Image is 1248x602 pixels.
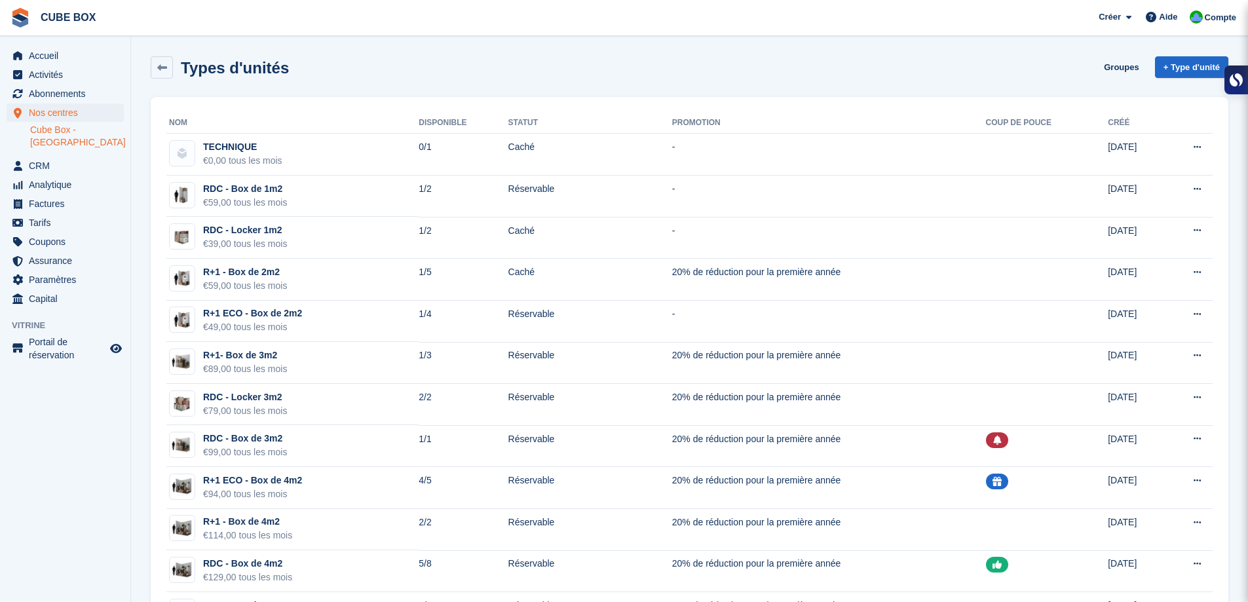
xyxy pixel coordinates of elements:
span: Accueil [29,47,107,65]
div: TECHNIQUE [203,140,282,154]
td: Réservable [508,301,672,343]
div: €99,00 tous les mois [203,445,287,459]
td: Réservable [508,509,672,551]
td: 4/5 [419,467,508,509]
a: menu [7,195,124,213]
div: €79,00 tous les mois [203,404,287,418]
span: CRM [29,157,107,175]
img: Locker%20Small%20-%20Plain.jpg [170,224,195,249]
td: - [672,217,986,259]
td: [DATE] [1108,467,1162,509]
td: Caché [508,217,672,259]
span: Factures [29,195,107,213]
a: + Type d'unité [1155,56,1228,78]
span: Coupons [29,233,107,251]
div: €114,00 tous les mois [203,529,292,542]
td: Réservable [508,176,672,217]
td: - [672,176,986,217]
td: 1/3 [419,342,508,384]
img: 40-sqft-unit.jpg [170,477,195,496]
div: R+1 ECO - Box de 2m2 [203,307,302,320]
a: menu [7,66,124,84]
span: Aide [1159,10,1177,24]
span: Compte [1205,11,1236,24]
td: 20% de réduction pour la première année [672,425,986,467]
span: Activités [29,66,107,84]
td: 0/1 [419,134,508,176]
td: [DATE] [1108,509,1162,551]
img: blank-unit-type-icon-ffbac7b88ba66c5e286b0e438baccc4b9c83835d4c34f86887a83fc20ec27e7b.svg [170,141,195,166]
span: Capital [29,290,107,308]
td: 2/2 [419,384,508,426]
td: [DATE] [1108,342,1162,384]
td: - [672,134,986,176]
th: Disponible [419,113,508,134]
td: Réservable [508,467,672,509]
td: [DATE] [1108,301,1162,343]
img: 40-sqft-unit.jpg [170,561,195,580]
div: €94,00 tous les mois [203,487,302,501]
img: locker-3.5m2-cube-box.jpg [170,391,195,416]
td: [DATE] [1108,217,1162,259]
td: 1/2 [419,176,508,217]
td: [DATE] [1108,259,1162,301]
a: menu [7,157,124,175]
span: Vitrine [12,319,130,332]
div: R+1 - Box de 4m2 [203,515,292,529]
td: 1/1 [419,425,508,467]
div: €89,00 tous les mois [203,362,287,376]
img: 32-sqft-unit.jpg [170,352,195,371]
a: menu [7,176,124,194]
a: menu [7,271,124,289]
td: 20% de réduction pour la première année [672,259,986,301]
td: Réservable [508,342,672,384]
img: 40-sqft-unit.jpg [170,519,195,538]
th: Créé [1108,113,1162,134]
a: menu [7,335,124,362]
td: 2/2 [419,509,508,551]
span: Assurance [29,252,107,270]
a: menu [7,85,124,103]
img: stora-icon-8386f47178a22dfd0bd8f6a31ec36ba5ce8667c1dd55bd0f319d3a0aa187defe.svg [10,8,30,28]
a: menu [7,103,124,122]
img: 32-sqft-unit.jpg [170,436,195,455]
div: €59,00 tous les mois [203,279,287,293]
td: 20% de réduction pour la première année [672,342,986,384]
span: Nos centres [29,103,107,122]
td: 20% de réduction pour la première année [672,550,986,592]
h2: Types d'unités [181,59,289,77]
a: menu [7,233,124,251]
th: Promotion [672,113,986,134]
td: 1/5 [419,259,508,301]
td: [DATE] [1108,176,1162,217]
div: €0,00 tous les mois [203,154,282,168]
td: 20% de réduction pour la première année [672,384,986,426]
span: Créer [1099,10,1121,24]
div: R+1- Box de 3m2 [203,348,287,362]
td: Caché [508,259,672,301]
td: - [672,301,986,343]
img: 10-sqft-unit%20(1).jpg [170,185,195,204]
td: [DATE] [1108,425,1162,467]
td: [DATE] [1108,384,1162,426]
div: RDC - Locker 1m2 [203,223,287,237]
div: €129,00 tous les mois [203,571,292,584]
td: 20% de réduction pour la première année [672,509,986,551]
a: menu [7,47,124,65]
span: Paramètres [29,271,107,289]
td: [DATE] [1108,134,1162,176]
div: RDC - Box de 4m2 [203,557,292,571]
div: RDC - Box de 3m2 [203,432,287,445]
td: 20% de réduction pour la première année [672,467,986,509]
div: €49,00 tous les mois [203,320,302,334]
div: €59,00 tous les mois [203,196,287,210]
a: Cube Box - [GEOGRAPHIC_DATA] [30,124,124,149]
div: €39,00 tous les mois [203,237,287,251]
a: Boutique d'aperçu [108,341,124,356]
td: [DATE] [1108,550,1162,592]
div: RDC - Box de 1m2 [203,182,287,196]
td: 1/4 [419,301,508,343]
a: CUBE BOX [35,7,101,28]
a: Groupes [1099,56,1144,78]
div: RDC - Locker 3m2 [203,390,287,404]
